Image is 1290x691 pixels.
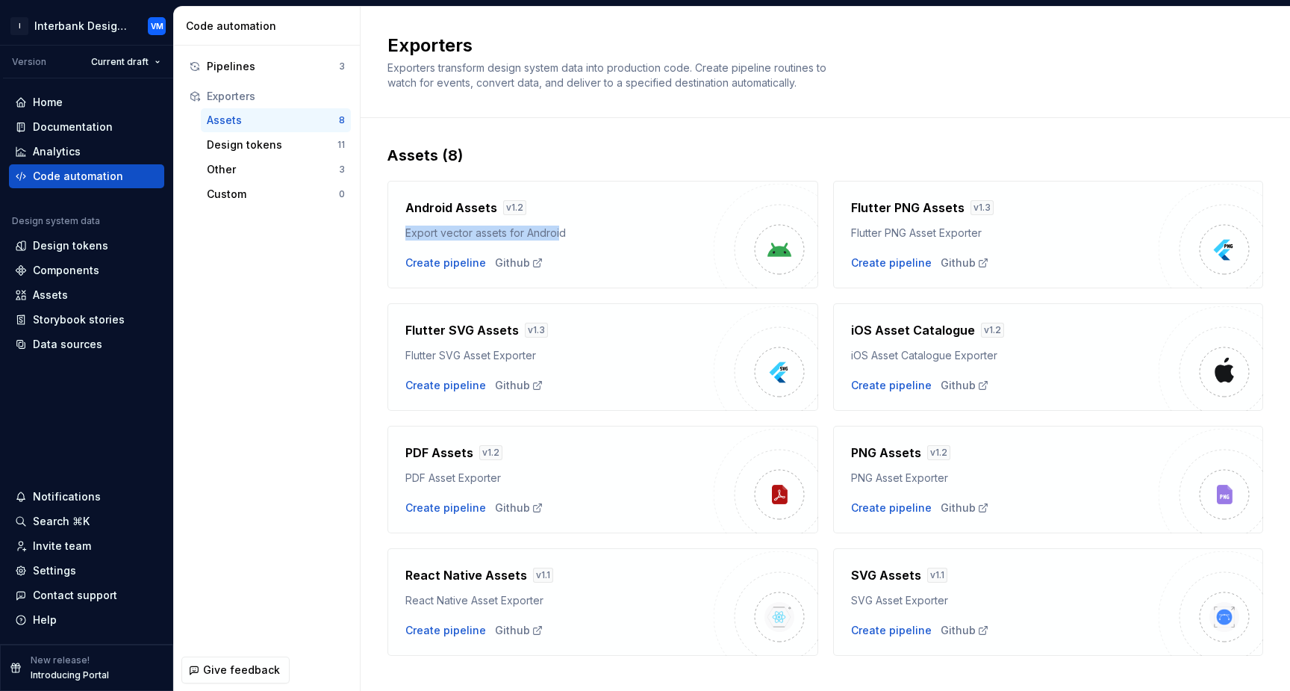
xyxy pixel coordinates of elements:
a: Home [9,90,164,114]
span: Give feedback [203,663,280,678]
button: Design tokens11 [201,133,351,157]
div: 3 [339,61,345,72]
div: 11 [337,139,345,151]
div: v 1.1 [533,568,553,583]
button: Create pipeline [851,623,932,638]
button: Assets8 [201,108,351,132]
div: v 1.3 [970,200,994,215]
div: Assets [33,288,68,303]
div: Custom [207,187,339,202]
div: Design tokens [207,137,337,152]
a: Github [495,255,543,270]
a: Settings [9,559,164,583]
h4: React Native Assets [405,566,527,584]
a: Storybook stories [9,308,164,332]
div: Design system data [12,215,100,227]
a: Github [495,501,543,515]
div: Flutter SVG Asset Exporter [405,348,714,363]
div: VM [151,20,163,32]
div: Interbank Design System [34,19,130,34]
div: I [10,17,28,35]
div: Data sources [33,337,102,352]
div: Analytics [33,144,81,159]
button: Create pipeline [851,378,932,393]
div: Notifications [33,489,101,504]
div: Search ⌘K [33,514,90,529]
a: Data sources [9,332,164,356]
a: Analytics [9,140,164,164]
div: Assets (8) [387,145,1263,166]
button: Create pipeline [405,255,486,270]
button: Search ⌘K [9,509,164,533]
p: Introducing Portal [31,669,109,681]
div: Pipelines [207,59,339,74]
h4: SVG Assets [851,566,921,584]
div: Assets [207,113,339,128]
h4: Android Assets [405,199,497,217]
button: Pipelines3 [183,55,351,78]
div: 8 [339,114,345,126]
a: Github [941,378,989,393]
div: Code automation [33,169,123,184]
div: Export vector assets for Android [405,226,714,241]
div: Help [33,613,57,628]
div: Settings [33,563,76,578]
div: Other [207,162,339,177]
div: Create pipeline [851,501,932,515]
div: 3 [339,164,345,176]
button: Create pipeline [851,255,932,270]
div: Version [12,56,46,68]
div: iOS Asset Catalogue Exporter [851,348,1159,363]
div: v 1.2 [927,445,950,460]
button: IInterbank Design SystemVM [3,10,170,42]
button: Create pipeline [405,501,486,515]
a: Github [495,378,543,393]
a: Github [941,501,989,515]
div: 0 [339,188,345,200]
div: Exporters [207,89,345,104]
div: Github [941,255,989,270]
a: Design tokens [9,234,164,258]
div: v 1.1 [927,568,947,583]
h4: Flutter PNG Assets [851,199,965,217]
p: New release! [31,654,90,666]
button: Notifications [9,485,164,509]
h4: Flutter SVG Assets [405,321,519,339]
div: Home [33,95,63,110]
div: PDF Asset Exporter [405,471,714,486]
div: Documentation [33,120,113,134]
button: Current draft [84,52,167,72]
button: Contact support [9,583,164,607]
div: Code automation [186,19,354,34]
span: Exporters transform design system data into production code. Create pipeline routines to watch fo... [387,61,829,89]
div: SVG Asset Exporter [851,593,1159,608]
h2: Exporters [387,34,1245,58]
div: Contact support [33,588,117,603]
a: Github [495,623,543,638]
a: Github [941,623,989,638]
div: Invite team [33,539,91,554]
button: Other3 [201,158,351,182]
div: Storybook stories [33,312,125,327]
div: v 1.2 [981,323,1004,338]
a: Components [9,258,164,282]
button: Create pipeline [405,378,486,393]
button: Help [9,608,164,632]
div: v 1.2 [503,200,526,215]
div: v 1.3 [525,323,548,338]
a: Invite team [9,534,164,558]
